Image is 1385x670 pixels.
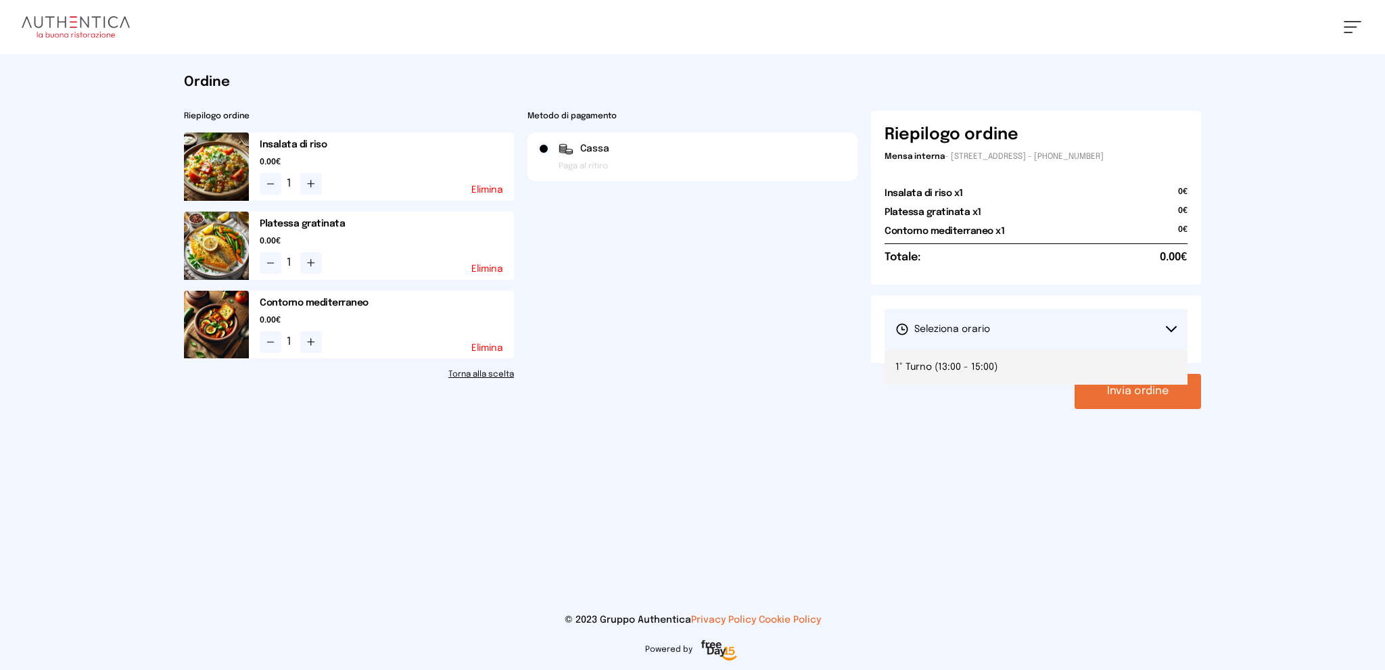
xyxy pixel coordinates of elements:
span: 1° Turno (13:00 - 15:00) [895,360,997,374]
span: Seleziona orario [895,322,990,336]
img: logo-freeday.3e08031.png [698,638,741,665]
button: Seleziona orario [885,309,1188,350]
button: Invia ordine [1075,374,1201,409]
a: Privacy Policy [691,615,756,625]
a: Cookie Policy [759,615,821,625]
p: © 2023 Gruppo Authentica [22,613,1363,627]
span: Powered by [645,644,692,655]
